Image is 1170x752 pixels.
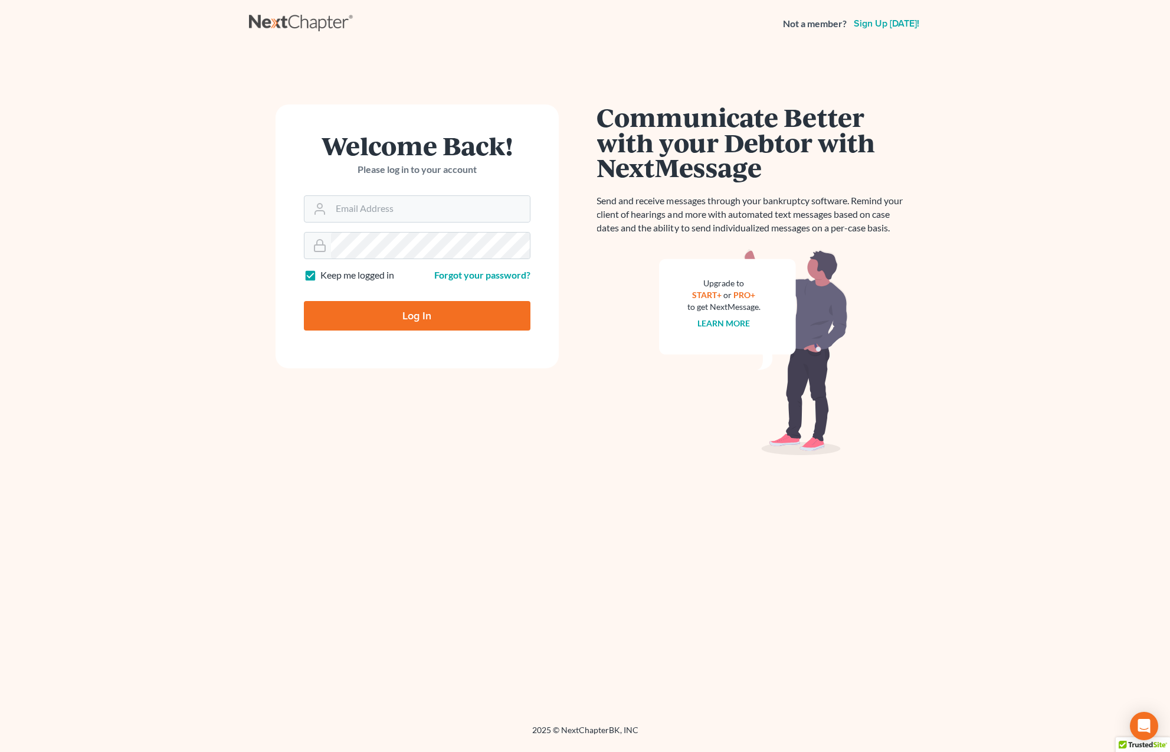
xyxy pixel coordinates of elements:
[597,194,910,235] p: Send and receive messages through your bankruptcy software. Remind your client of hearings and mo...
[320,269,394,282] label: Keep me logged in
[851,19,922,28] a: Sign up [DATE]!
[331,196,530,222] input: Email Address
[659,249,848,456] img: nextmessage_bg-59042aed3d76b12b5cd301f8e5b87938c9018125f34e5fa2b7a6b67550977c72.svg
[723,290,732,300] span: or
[697,318,750,328] a: Learn more
[1130,712,1158,740] div: Open Intercom Messenger
[692,290,722,300] a: START+
[304,301,530,331] input: Log In
[249,724,922,746] div: 2025 © NextChapterBK, INC
[434,269,530,280] a: Forgot your password?
[733,290,755,300] a: PRO+
[304,163,530,176] p: Please log in to your account
[304,133,530,158] h1: Welcome Back!
[783,17,847,31] strong: Not a member?
[687,301,761,313] div: to get NextMessage.
[687,277,761,289] div: Upgrade to
[597,104,910,180] h1: Communicate Better with your Debtor with NextMessage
